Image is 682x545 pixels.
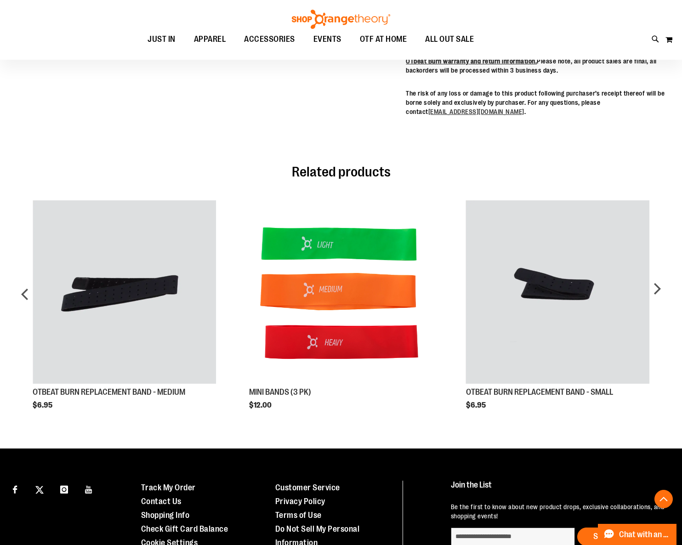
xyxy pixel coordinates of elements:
button: Back To Top [654,490,673,508]
img: Twitter [35,486,44,494]
span: Related products [292,164,391,180]
a: Shopping Info [141,511,190,520]
span: ALL OUT SALE [425,29,474,50]
a: Visit our Youtube page [81,481,97,497]
a: Terms of Use [275,511,322,520]
div: prev [16,187,34,409]
span: $6.95 [33,401,54,409]
a: Contact Us [141,497,182,506]
a: OTBEAT BURN REPLACEMENT BAND - MEDIUM [33,387,185,397]
button: Chat with an Expert [598,524,677,545]
span: JUST IN [148,29,176,50]
span: Chat with an Expert [619,530,671,539]
span: OTF AT HOME [360,29,407,50]
a: Check Gift Card Balance [141,524,228,534]
span: $12.00 [249,401,273,409]
img: Shop Orangetheory [290,10,392,29]
a: [EMAIL_ADDRESS][DOMAIN_NAME] [428,108,524,115]
a: Track My Order [141,483,196,492]
a: Product Page Link [33,200,216,385]
span: EVENTS [313,29,341,50]
a: Privacy Policy [275,497,325,506]
div: next [648,187,666,409]
a: OTbeat Burn warranty and return information. [406,57,537,65]
a: Visit our X page [32,481,48,497]
p: Please note, all product sales are final, all backorders will be processed within 3 business days. [406,57,666,75]
p: Be the first to know about new product drops, exclusive collaborations, and shopping events! [451,502,665,521]
img: MINI BANDS (3 PK) [249,200,432,384]
span: Sign Up [593,532,619,541]
a: Visit our Facebook page [7,481,23,497]
a: OTBEAT BURN REPLACEMENT BAND - SMALL [466,387,613,397]
a: Visit our Instagram page [56,481,72,497]
a: Customer Service [275,483,340,492]
p: The risk of any loss or damage to this product following purchaser’s receipt thereof will be born... [406,89,666,116]
a: Product Page Link [466,200,649,385]
img: OTBEAT BURN REPLACEMENT BAND - SMALL [466,200,649,384]
h4: Join the List [451,481,665,498]
a: Product Page Link [249,200,432,385]
span: APPAREL [194,29,226,50]
span: $6.95 [466,401,487,409]
a: MINI BANDS (3 PK) [249,387,311,397]
img: OTBEAT BURN REPLACEMENT BAND - MEDIUM [33,200,216,384]
span: ACCESSORIES [244,29,295,50]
